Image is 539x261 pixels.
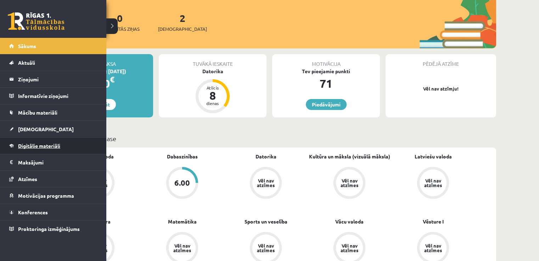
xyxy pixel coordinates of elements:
div: Vēl nav atzīmes [423,243,443,253]
a: Sākums [9,38,97,54]
span: Proktoringa izmēģinājums [18,226,80,232]
span: Mācību materiāli [18,109,57,116]
div: dienas [202,101,223,105]
legend: Maksājumi [18,154,97,170]
a: Sports un veselība [245,218,287,225]
div: 71 [272,75,380,92]
div: Datorika [159,68,266,75]
a: Konferences [9,204,97,220]
a: Digitālie materiāli [9,138,97,154]
a: 6.00 [140,167,224,200]
a: Kultūra un māksla (vizuālā māksla) [309,153,390,160]
a: Aktuāli [9,54,97,71]
a: Matemātika [168,218,197,225]
div: Vēl nav atzīmes [172,243,192,253]
a: Ziņojumi [9,71,97,87]
span: € [110,74,114,85]
span: Konferences [18,209,48,215]
a: Vēsture I [423,218,444,225]
a: Dabaszinības [167,153,198,160]
a: 0Neizlasītās ziņas [100,12,140,33]
span: [DEMOGRAPHIC_DATA] [18,126,74,132]
a: Piedāvājumi [306,99,347,110]
a: Datorika [256,153,276,160]
span: Atzīmes [18,176,37,182]
a: Maksājumi [9,154,97,170]
a: Motivācijas programma [9,187,97,204]
a: Datorika Atlicis 8 dienas [159,68,266,114]
div: Pēdējā atzīme [386,54,496,68]
a: Latviešu valoda [415,153,452,160]
div: Atlicis [202,86,223,90]
div: Vēl nav atzīmes [339,243,359,253]
a: Vēl nav atzīmes [391,167,475,200]
div: Vēl nav atzīmes [423,178,443,187]
a: [DEMOGRAPHIC_DATA] [9,121,97,137]
p: Mācību plāns 10.b2 klase [45,134,493,143]
span: [DEMOGRAPHIC_DATA] [158,25,207,33]
div: Vēl nav atzīmes [256,178,276,187]
span: Sākums [18,43,36,49]
span: Neizlasītās ziņas [100,25,140,33]
div: 8 [202,90,223,101]
a: Mācību materiāli [9,104,97,121]
span: Motivācijas programma [18,192,74,199]
a: Proktoringa izmēģinājums [9,221,97,237]
div: 6.00 [174,179,190,187]
a: 2[DEMOGRAPHIC_DATA] [158,12,207,33]
p: Vēl nav atzīmju! [389,85,493,92]
a: Rīgas 1. Tālmācības vidusskola [8,12,64,30]
legend: Informatīvie ziņojumi [18,88,97,104]
div: Motivācija [272,54,380,68]
div: Tev pieejamie punkti [272,68,380,75]
div: Vēl nav atzīmes [339,178,359,187]
legend: Ziņojumi [18,71,97,87]
div: Tuvākā ieskaite [159,54,266,68]
a: Vācu valoda [335,218,364,225]
div: Vēl nav atzīmes [256,243,276,253]
a: Vēl nav atzīmes [308,167,391,200]
a: Vēl nav atzīmes [224,167,308,200]
span: Digitālie materiāli [18,143,60,149]
span: Aktuāli [18,59,35,66]
a: Atzīmes [9,171,97,187]
a: Informatīvie ziņojumi [9,88,97,104]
